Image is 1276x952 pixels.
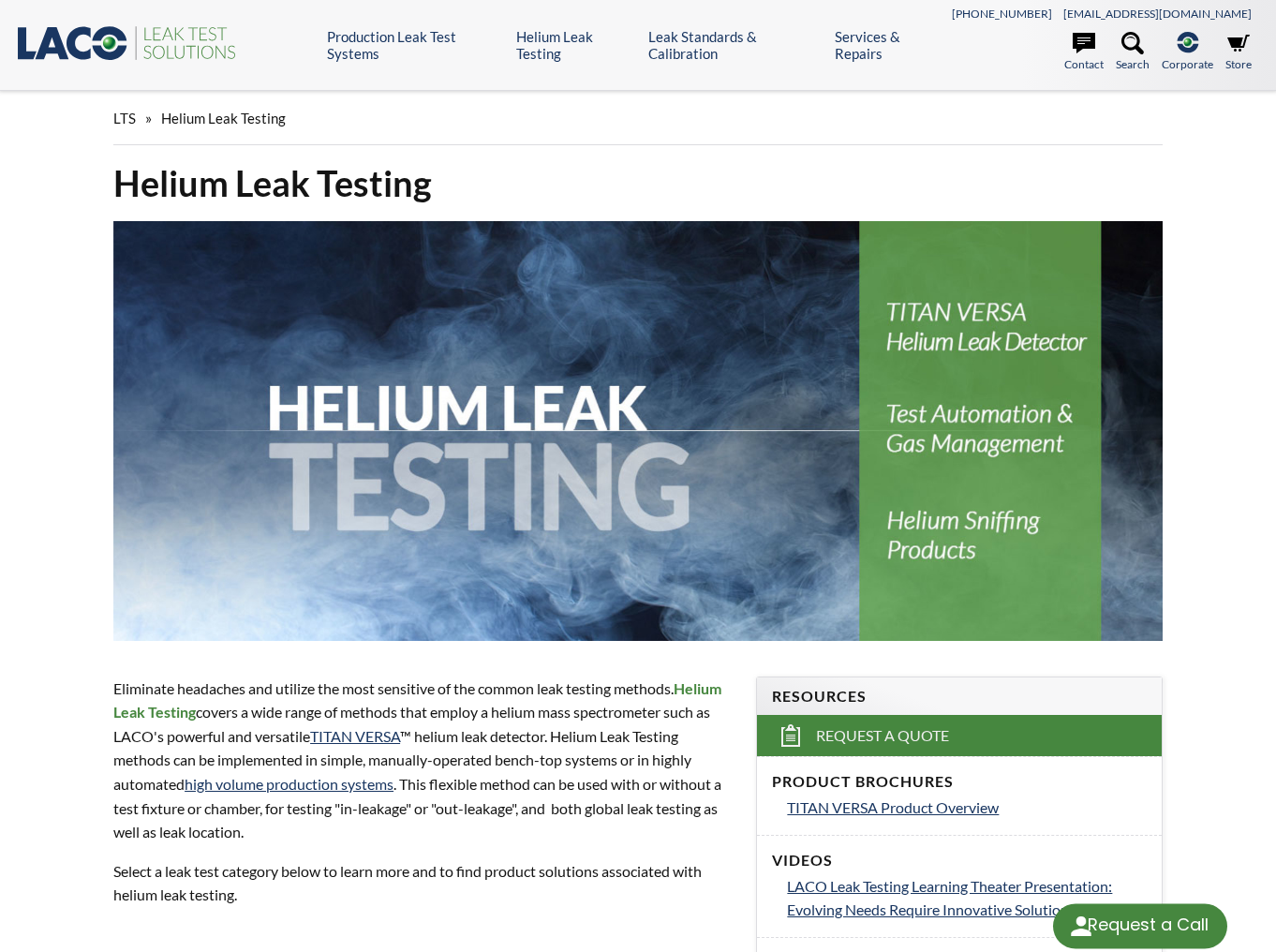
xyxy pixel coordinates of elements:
[113,221,1163,641] img: Helium Leak Testing header
[185,775,393,793] a: high volume production systems
[816,726,949,746] span: Request a Quote
[161,110,286,126] span: Helium Leak Testing
[757,715,1162,756] a: Request a Quote
[113,110,136,126] span: LTS
[1064,32,1104,73] a: Contact
[772,687,1147,707] h4: Resources
[772,851,1147,870] h4: Videos
[310,727,400,745] a: TITAN VERSA
[1116,32,1150,73] a: Search
[1088,903,1209,946] div: Request a Call
[1162,55,1213,73] span: Corporate
[1225,32,1252,73] a: Store
[787,877,1112,919] span: LACO Leak Testing Learning Theater Presentation: Evolving Needs Require Innovative Solutions
[1053,903,1227,948] div: Request a Call
[1063,7,1252,21] a: [EMAIL_ADDRESS][DOMAIN_NAME]
[787,796,1147,820] a: TITAN VERSA Product Overview
[835,28,945,62] a: Services & Repairs
[787,798,999,816] span: TITAN VERSA Product Overview
[787,874,1147,922] a: LACO Leak Testing Learning Theater Presentation: Evolving Needs Require Innovative Solutions
[113,92,1163,145] div: »
[327,28,502,62] a: Production Leak Test Systems
[113,677,734,844] p: Eliminate headaches and utilize the most sensitive of the common leak testing methods. covers a w...
[113,160,1163,206] h1: Helium Leak Testing
[516,28,634,62] a: Helium Leak Testing
[648,28,820,62] a: Leak Standards & Calibration
[772,772,1147,792] h4: Product Brochures
[1066,911,1096,941] img: round button
[952,7,1052,21] a: [PHONE_NUMBER]
[113,859,734,907] p: Select a leak test category below to learn more and to find product solutions associated with hel...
